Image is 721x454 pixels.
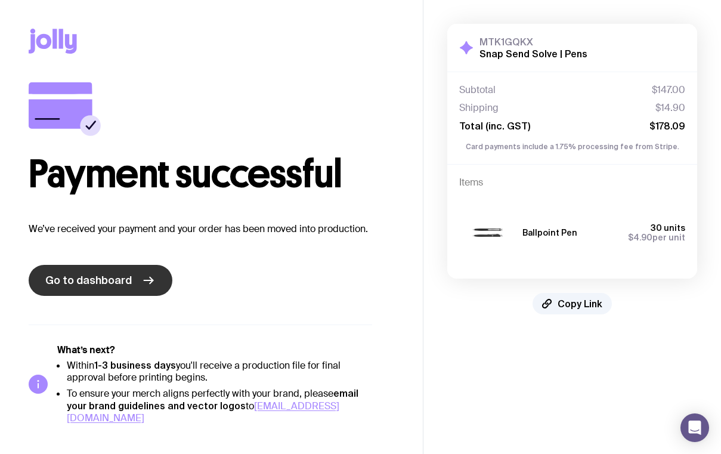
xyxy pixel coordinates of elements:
span: $147.00 [652,84,685,96]
p: Card payments include a 1.75% processing fee from Stripe. [459,141,685,152]
button: Copy Link [533,293,612,314]
strong: 1-3 business days [94,360,176,370]
p: We’ve received your payment and your order has been moved into production. [29,222,394,236]
h2: Snap Send Solve | Pens [479,48,587,60]
span: per unit [628,233,685,242]
span: Go to dashboard [45,273,132,288]
span: Copy Link [558,298,602,310]
h5: What’s next? [57,344,372,356]
li: Within you'll receive a production file for final approval before printing begins. [67,359,372,384]
h3: MTK1GQKX [479,36,587,48]
h1: Payment successful [29,155,394,193]
h4: Items [459,177,685,189]
strong: email your brand guidelines and vector logos [67,388,358,411]
span: Subtotal [459,84,496,96]
span: 30 units [651,223,685,233]
span: $14.90 [655,102,685,114]
li: To ensure your merch aligns perfectly with your brand, please to [67,387,372,424]
div: Open Intercom Messenger [680,413,709,442]
a: [EMAIL_ADDRESS][DOMAIN_NAME] [67,400,339,424]
span: Shipping [459,102,499,114]
span: Total (inc. GST) [459,120,530,132]
span: $178.09 [649,120,685,132]
h3: Ballpoint Pen [522,228,577,237]
span: $4.90 [628,233,652,242]
a: Go to dashboard [29,265,172,296]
